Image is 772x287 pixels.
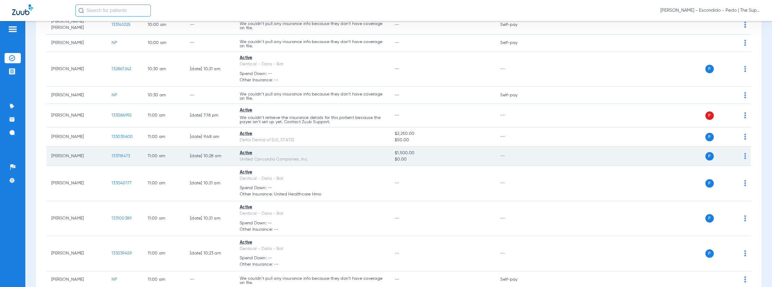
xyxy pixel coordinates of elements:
div: Dentical - Data - Bot [240,176,385,182]
td: [PERSON_NAME] [PERSON_NAME] [46,15,107,35]
td: 11:00 AM [143,166,185,201]
td: [PERSON_NAME] [46,127,107,147]
td: 10:00 AM [143,35,185,52]
td: 11:00 AM [143,236,185,271]
span: P [705,65,714,73]
td: [DATE] 10:21 AM [185,201,235,236]
td: 10:00 AM [143,15,185,35]
span: NP [112,41,117,45]
img: group-dot-blue.svg [744,215,746,221]
span: 133118473 [112,154,130,158]
td: -- [495,166,536,201]
td: -- [185,35,235,52]
td: Self-pay [495,35,536,52]
p: We couldn’t pull any insurance info because they don’t have coverage on file. [240,22,385,30]
p: We couldn’t pull any insurance info because they don’t have coverage on file. [240,40,385,48]
span: Spend Down: -- [240,71,385,77]
span: -- [395,67,399,71]
div: Dentical - Data - Bot [240,211,385,217]
td: -- [495,127,536,147]
td: 11:00 AM [143,127,185,147]
div: United Concordia Companies, Inc. [240,156,385,163]
span: 132867242 [112,67,131,71]
iframe: Chat Widget [742,258,772,287]
span: -- [395,216,399,220]
td: [DATE] 10:21 AM [185,166,235,201]
td: 11:00 AM [143,104,185,127]
img: group-dot-blue.svg [744,66,746,72]
span: P [705,179,714,188]
td: [PERSON_NAME] [46,87,107,104]
td: 10:30 AM [143,52,185,87]
img: group-dot-blue.svg [744,180,746,186]
span: $2,250.00 [395,131,491,137]
div: Active [240,131,385,137]
span: Other Insurance: -- [240,226,385,233]
td: -- [185,15,235,35]
img: group-dot-blue.svg [744,250,746,256]
input: Search for patients [75,5,151,17]
td: [PERSON_NAME] [46,166,107,201]
img: group-dot-blue.svg [744,40,746,46]
div: Active [240,204,385,211]
span: 133035600 [112,135,133,139]
div: Active [240,55,385,61]
span: $50.00 [395,137,491,143]
span: Spend Down: -- [240,255,385,261]
span: -- [395,181,399,185]
span: Other Insurance: -- [240,261,385,268]
div: Dentical - Data - Bot [240,61,385,67]
img: group-dot-blue.svg [744,22,746,28]
img: group-dot-blue.svg [744,153,746,159]
span: 133040177 [112,181,131,185]
div: Dentical - Data - Bot [240,246,385,252]
span: Spend Down: -- [240,220,385,226]
p: We couldn’t pull any insurance info because they don’t have coverage on file. [240,276,385,285]
p: We couldn’t retrieve the insurance details for this patient because the payer isn’t set up yet. C... [240,116,385,124]
span: 133100389 [112,216,131,220]
td: -- [495,201,536,236]
div: Active [240,150,385,156]
span: P [705,152,714,161]
td: [PERSON_NAME] [46,35,107,52]
span: Other Insurance: -- [240,77,385,83]
span: 133141025 [112,23,131,27]
td: [PERSON_NAME] [46,236,107,271]
td: [DATE] 10:21 AM [185,52,235,87]
span: -- [395,41,399,45]
td: 11:00 AM [143,147,185,166]
span: $1,500.00 [395,150,491,156]
td: Self-pay [495,15,536,35]
span: NP [112,277,117,282]
td: [DATE] 10:23 AM [185,236,235,271]
img: group-dot-blue.svg [744,92,746,98]
span: -- [395,113,399,117]
td: 10:30 AM [143,87,185,104]
span: $0.00 [395,156,491,163]
span: -- [395,251,399,255]
span: P [705,133,714,141]
td: -- [495,104,536,127]
span: P [705,214,714,223]
span: P [705,249,714,258]
img: Zuub Logo [12,5,33,15]
td: [PERSON_NAME] [46,104,107,127]
span: -- [395,93,399,97]
img: group-dot-blue.svg [744,134,746,140]
td: -- [495,52,536,87]
td: Self-pay [495,87,536,104]
img: group-dot-blue.svg [744,112,746,118]
span: Other Insurance: United Healthcare Hmo [240,191,385,198]
td: [PERSON_NAME] [46,52,107,87]
span: 133039459 [112,251,132,255]
td: [PERSON_NAME] [46,147,107,166]
td: [DATE] 10:28 AM [185,147,235,166]
td: -- [185,87,235,104]
div: Active [240,169,385,176]
span: NP [112,93,117,97]
td: [DATE] 7:18 PM [185,104,235,127]
span: 133086992 [112,113,131,117]
td: [DATE] 9:48 AM [185,127,235,147]
span: -- [395,23,399,27]
span: [PERSON_NAME] - Escondido - Pedo | The Super Dentists [660,8,760,14]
